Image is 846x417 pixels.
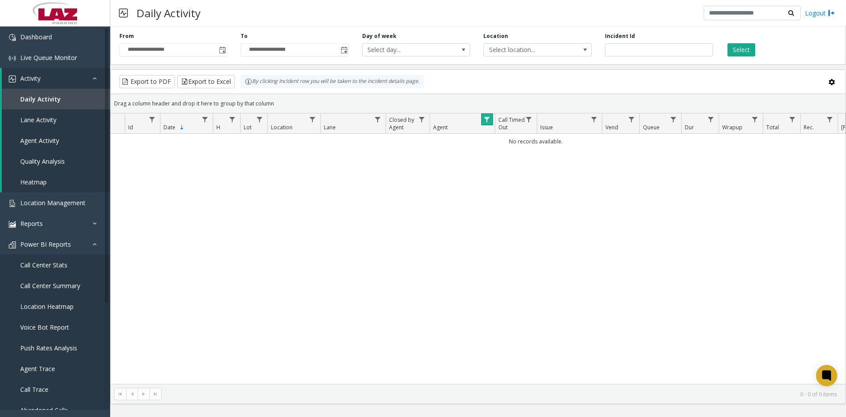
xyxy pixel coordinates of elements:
[307,113,319,125] a: Location Filter Menu
[111,113,846,384] div: Data table
[9,34,16,41] img: 'icon'
[9,241,16,248] img: 'icon'
[540,124,553,131] span: Issue
[389,116,414,131] span: Closed by Agent
[163,124,175,131] span: Date
[20,95,61,103] span: Daily Activity
[177,75,235,88] button: Export to Excel
[20,116,56,124] span: Lane Activity
[20,240,71,248] span: Power BI Reports
[626,113,638,125] a: Vend Filter Menu
[766,124,779,131] span: Total
[828,8,835,18] img: logout
[2,68,110,89] a: Activity
[128,124,133,131] span: Id
[685,124,694,131] span: Dur
[2,151,110,172] a: Quality Analysis
[643,124,660,131] span: Queue
[20,136,59,145] span: Agent Activity
[2,130,110,151] a: Agent Activity
[9,200,16,207] img: 'icon'
[605,32,635,40] label: Incident Id
[20,261,67,269] span: Call Center Stats
[20,33,52,41] span: Dashboard
[9,55,16,62] img: 'icon'
[245,78,252,85] img: infoIcon.svg
[20,157,65,165] span: Quality Analysis
[178,124,186,131] span: Sortable
[749,113,761,125] a: Wrapup Filter Menu
[339,44,349,56] span: Toggle popup
[119,2,128,24] img: pageIcon
[787,113,798,125] a: Total Filter Menu
[2,109,110,130] a: Lane Activity
[588,113,600,125] a: Issue Filter Menu
[20,282,80,290] span: Call Center Summary
[416,113,428,125] a: Closed by Agent Filter Menu
[363,44,449,56] span: Select day...
[244,124,252,131] span: Lot
[498,116,525,131] span: Call Timed Out
[20,323,69,331] span: Voice Bot Report
[254,113,266,125] a: Lot Filter Menu
[20,385,48,394] span: Call Trace
[705,113,717,125] a: Dur Filter Menu
[20,219,43,228] span: Reports
[9,221,16,228] img: 'icon'
[217,44,227,56] span: Toggle popup
[324,124,336,131] span: Lane
[216,124,220,131] span: H
[372,113,384,125] a: Lane Filter Menu
[605,124,618,131] span: Vend
[805,8,835,18] a: Logout
[271,124,293,131] span: Location
[119,32,134,40] label: From
[20,178,47,186] span: Heatmap
[226,113,238,125] a: H Filter Menu
[668,113,679,125] a: Queue Filter Menu
[20,199,85,207] span: Location Management
[20,364,55,373] span: Agent Trace
[727,43,755,56] button: Select
[241,32,248,40] label: To
[804,124,814,131] span: Rec.
[9,75,16,83] img: 'icon'
[167,391,837,398] kendo-pager-info: 0 - 0 of 0 items
[824,113,836,125] a: Rec. Filter Menu
[2,89,110,109] a: Daily Activity
[2,172,110,192] a: Heatmap
[20,53,77,62] span: Live Queue Monitor
[20,344,77,352] span: Push Rates Analysis
[241,75,424,88] div: By clicking Incident row you will be taken to the incident details page.
[523,113,535,125] a: Call Timed Out Filter Menu
[20,302,74,311] span: Location Heatmap
[484,44,570,56] span: Select location...
[362,32,397,40] label: Day of week
[20,406,68,414] span: Abandoned Calls
[132,2,205,24] h3: Daily Activity
[146,113,158,125] a: Id Filter Menu
[481,113,493,125] a: Agent Filter Menu
[20,74,41,83] span: Activity
[483,32,508,40] label: Location
[199,113,211,125] a: Date Filter Menu
[119,75,175,88] button: Export to PDF
[111,96,846,111] div: Drag a column header and drop it here to group by that column
[433,124,448,131] span: Agent
[722,124,742,131] span: Wrapup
